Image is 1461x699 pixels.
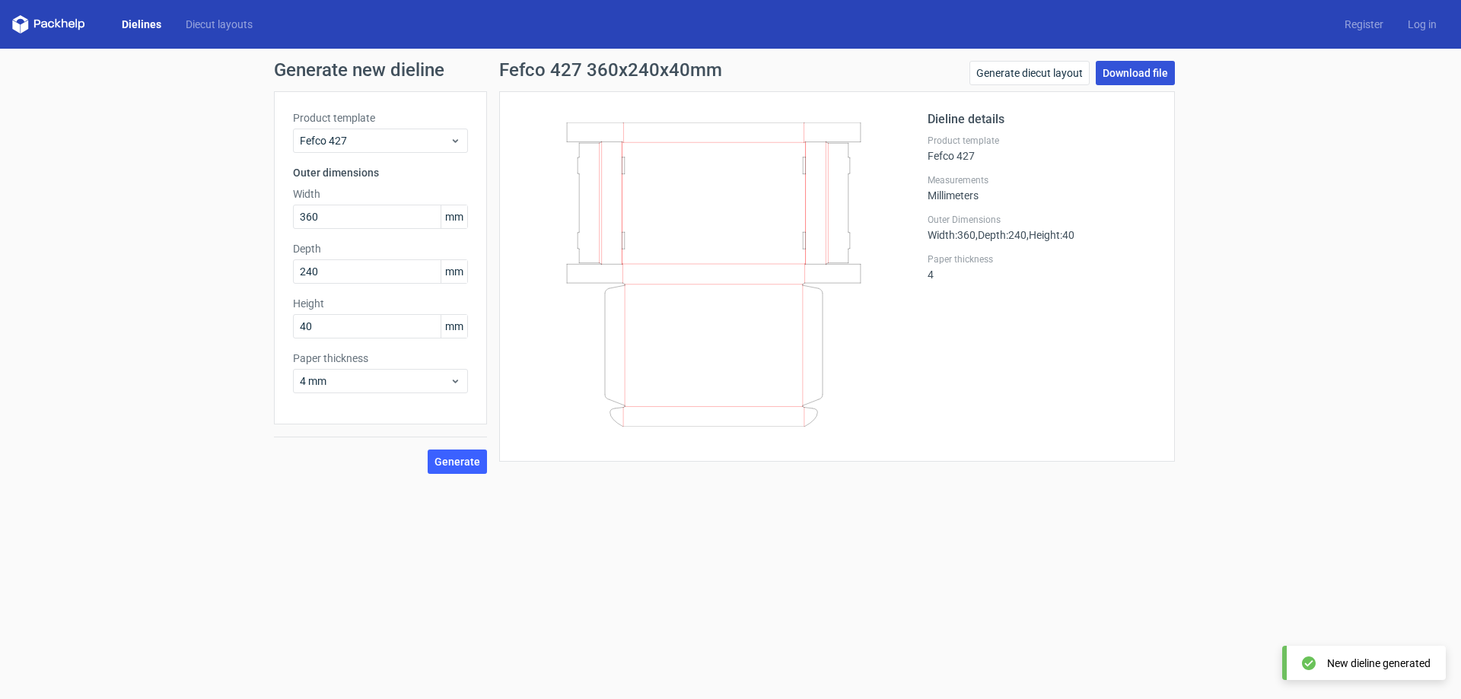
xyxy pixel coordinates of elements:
[441,260,467,283] span: mm
[428,450,487,474] button: Generate
[110,17,173,32] a: Dielines
[976,229,1027,241] span: , Depth : 240
[928,135,1156,162] div: Fefco 427
[1332,17,1396,32] a: Register
[928,174,1156,186] label: Measurements
[173,17,265,32] a: Diecut layouts
[928,253,1156,265] label: Paper thickness
[928,229,976,241] span: Width : 360
[969,61,1090,85] a: Generate diecut layout
[499,61,722,79] h1: Fefco 427 360x240x40mm
[441,205,467,228] span: mm
[300,133,450,148] span: Fefco 427
[928,110,1156,129] h2: Dieline details
[928,253,1156,281] div: 4
[1096,61,1175,85] a: Download file
[293,165,468,180] h3: Outer dimensions
[928,135,1156,147] label: Product template
[928,174,1156,202] div: Millimeters
[300,373,450,389] span: 4 mm
[1327,656,1431,671] div: New dieline generated
[293,296,468,311] label: Height
[1396,17,1449,32] a: Log in
[928,214,1156,226] label: Outer Dimensions
[434,456,480,467] span: Generate
[293,241,468,256] label: Depth
[274,61,1187,79] h1: Generate new dieline
[293,186,468,202] label: Width
[441,315,467,338] span: mm
[293,351,468,366] label: Paper thickness
[1027,229,1074,241] span: , Height : 40
[293,110,468,126] label: Product template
